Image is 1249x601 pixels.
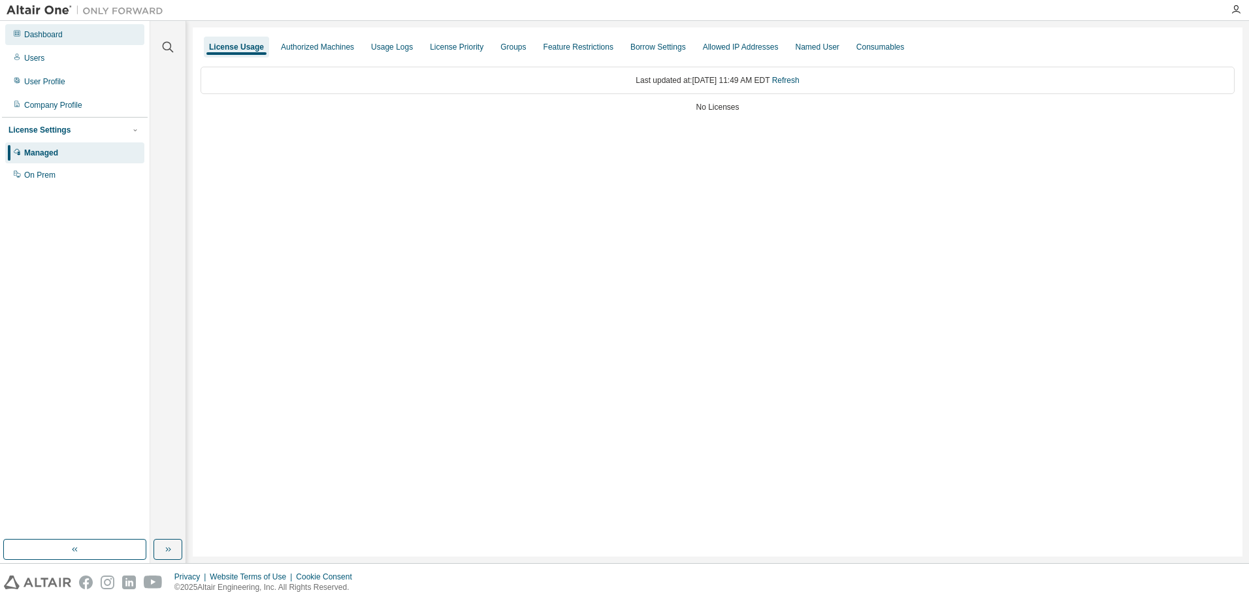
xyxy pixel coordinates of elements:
p: © 2025 Altair Engineering, Inc. All Rights Reserved. [174,582,360,593]
div: Website Terms of Use [210,572,296,582]
div: Groups [500,42,526,52]
img: linkedin.svg [122,576,136,589]
div: User Profile [24,76,65,87]
div: License Priority [430,42,483,52]
div: Privacy [174,572,210,582]
img: altair_logo.svg [4,576,71,589]
div: License Settings [8,125,71,135]
img: instagram.svg [101,576,114,589]
a: Refresh [772,76,800,85]
div: Dashboard [24,29,63,40]
img: youtube.svg [144,576,163,589]
div: License Usage [209,42,264,52]
div: Usage Logs [371,42,413,52]
div: No Licenses [201,102,1235,112]
div: Feature Restrictions [543,42,613,52]
div: Last updated at: [DATE] 11:49 AM EDT [201,67,1235,94]
div: Allowed IP Addresses [703,42,779,52]
div: Consumables [856,42,904,52]
img: facebook.svg [79,576,93,589]
div: On Prem [24,170,56,180]
div: Borrow Settings [630,42,686,52]
div: Users [24,53,44,63]
div: Cookie Consent [296,572,359,582]
img: Altair One [7,4,170,17]
div: Authorized Machines [281,42,354,52]
div: Company Profile [24,100,82,110]
div: Named User [795,42,839,52]
div: Managed [24,148,58,158]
